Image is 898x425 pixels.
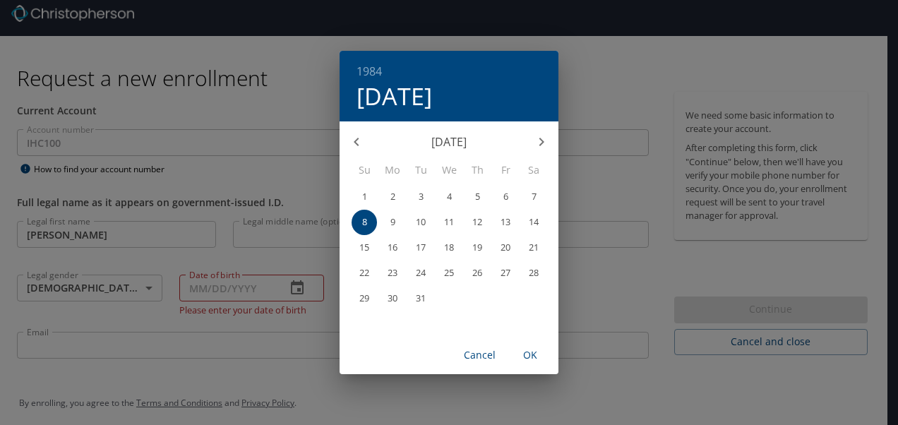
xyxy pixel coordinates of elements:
[357,61,382,81] button: 1984
[380,184,405,210] button: 2
[388,268,397,277] p: 23
[352,162,377,178] span: Su
[465,162,490,178] span: Th
[436,235,462,261] button: 18
[408,261,433,286] button: 24
[408,162,433,178] span: Tu
[521,162,546,178] span: Sa
[472,243,482,252] p: 19
[457,342,502,369] button: Cancel
[532,192,537,201] p: 7
[436,184,462,210] button: 4
[465,184,490,210] button: 5
[465,235,490,261] button: 19
[380,286,405,311] button: 30
[444,217,454,227] p: 11
[362,192,367,201] p: 1
[436,162,462,178] span: We
[390,217,395,227] p: 9
[493,210,518,235] button: 13
[362,217,367,227] p: 8
[465,210,490,235] button: 12
[408,184,433,210] button: 3
[388,294,397,303] p: 30
[380,235,405,261] button: 16
[416,268,426,277] p: 24
[352,261,377,286] button: 22
[359,294,369,303] p: 29
[408,286,433,311] button: 31
[493,235,518,261] button: 20
[521,261,546,286] button: 28
[380,261,405,286] button: 23
[501,268,510,277] p: 27
[352,210,377,235] button: 8
[521,210,546,235] button: 14
[352,235,377,261] button: 15
[472,217,482,227] p: 12
[436,210,462,235] button: 11
[436,261,462,286] button: 25
[419,192,424,201] p: 3
[357,81,432,111] button: [DATE]
[521,184,546,210] button: 7
[352,184,377,210] button: 1
[529,217,539,227] p: 14
[416,294,426,303] p: 31
[416,243,426,252] p: 17
[529,243,539,252] p: 21
[380,162,405,178] span: Mo
[444,268,454,277] p: 25
[380,210,405,235] button: 9
[447,192,452,201] p: 4
[508,342,553,369] button: OK
[503,192,508,201] p: 6
[462,347,496,364] span: Cancel
[359,268,369,277] p: 22
[475,192,480,201] p: 5
[501,217,510,227] p: 13
[472,268,482,277] p: 26
[373,133,525,150] p: [DATE]
[352,286,377,311] button: 29
[408,210,433,235] button: 10
[408,235,433,261] button: 17
[521,235,546,261] button: 21
[416,217,426,227] p: 10
[390,192,395,201] p: 2
[444,243,454,252] p: 18
[529,268,539,277] p: 28
[388,243,397,252] p: 16
[359,243,369,252] p: 15
[513,347,547,364] span: OK
[465,261,490,286] button: 26
[501,243,510,252] p: 20
[493,184,518,210] button: 6
[493,261,518,286] button: 27
[493,162,518,178] span: Fr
